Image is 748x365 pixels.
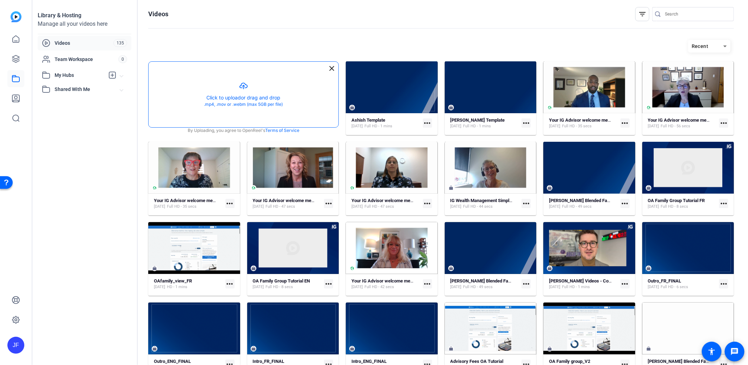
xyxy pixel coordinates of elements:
[423,279,432,288] mat-icon: more_horiz
[648,278,681,284] strong: Outro_FR_FINAL
[38,68,131,82] mat-expansion-panel-header: My Hubs
[621,118,630,128] mat-icon: more_horiz
[463,204,493,209] span: Full HD - 44 secs
[648,198,705,203] strong: OA Family Group Tutorial FR
[549,117,618,129] a: Your IG Advisor welcome message[DATE]Full HD - 35 secs
[364,204,394,209] span: Full HD - 47 secs
[154,198,225,203] strong: Your IG Advisor welcome message
[351,117,385,123] strong: Ashish Template
[253,198,322,209] a: Your IG Advisor welcome message[DATE]Full HD - 47 secs
[55,86,120,93] span: Shared With Me
[38,82,131,96] mat-expansion-panel-header: Shared With Me
[266,204,295,209] span: Full HD - 47 secs
[148,10,168,18] h1: Videos
[719,118,728,128] mat-icon: more_horiz
[11,11,21,22] img: blue-gradient.svg
[549,359,590,364] strong: OA Family group_V2
[522,279,531,288] mat-icon: more_horiz
[665,10,728,18] input: Search
[562,123,592,129] span: Full HD - 35 secs
[549,284,560,290] span: [DATE]
[118,55,127,63] span: 0
[154,204,165,209] span: [DATE]
[450,123,462,129] span: [DATE]
[549,204,560,209] span: [DATE]
[562,284,590,290] span: Full HD - 1 mins
[423,199,432,208] mat-icon: more_horiz
[351,359,387,364] strong: Intro_ENG_FINAL
[364,123,392,129] span: Full HD - 1 mins
[364,284,394,290] span: Full HD - 42 secs
[225,199,235,208] mat-icon: more_horiz
[730,347,739,356] mat-icon: message
[719,279,728,288] mat-icon: more_horiz
[450,284,462,290] span: [DATE]
[450,359,504,364] strong: Advisory Fees OA Tutorial
[253,278,310,284] strong: OA Family Group Tutorial EN
[351,117,420,129] a: Ashish Template[DATE]Full HD - 1 mins
[661,123,691,129] span: Full HD - 56 secs
[450,278,521,284] strong: [PERSON_NAME] Blended Families
[648,198,717,209] a: OA Family Group Tutorial FR[DATE]Full HD - 8 secs
[463,123,491,129] span: Full HD - 1 mins
[324,279,333,288] mat-icon: more_horiz
[253,359,285,364] strong: Intro_FR_FINAL
[266,284,293,290] span: Full HD - 8 secs
[351,284,363,290] span: [DATE]
[621,279,630,288] mat-icon: more_horiz
[648,117,717,129] a: Your IG Advisor welcome message[DATE]Full HD - 56 secs
[522,199,531,208] mat-icon: more_horiz
[648,117,719,123] strong: Your IG Advisor welcome message
[265,127,299,134] a: Terms of Service
[549,198,618,209] a: [PERSON_NAME] Blended Families - Copy[DATE]Full HD - 49 secs
[167,284,187,290] span: HD - 1 mins
[113,39,127,47] span: 135
[351,198,420,209] a: Your IG Advisor welcome message[DATE]Full HD - 47 secs
[450,278,519,290] a: [PERSON_NAME] Blended Families[DATE]Full HD - 49 secs
[522,118,531,128] mat-icon: more_horiz
[621,199,630,208] mat-icon: more_horiz
[549,123,560,129] span: [DATE]
[648,123,659,129] span: [DATE]
[648,278,717,290] a: Outro_FR_FINAL[DATE]Full HD - 6 secs
[253,198,324,203] strong: Your IG Advisor welcome message
[638,10,647,18] mat-icon: filter_list
[450,198,529,203] strong: IG Wealth Management Simple (39027)
[154,278,192,284] strong: OAfamily_view_FR
[450,117,505,123] strong: [PERSON_NAME] Template
[55,56,118,63] span: Team Workspace
[351,278,420,290] a: Your IG Advisor welcome message[DATE]Full HD - 42 secs
[351,204,363,209] span: [DATE]
[55,39,113,47] span: Videos
[38,11,131,20] div: Library & Hosting
[253,278,322,290] a: OA Family Group Tutorial EN[DATE]Full HD - 8 secs
[648,359,725,364] strong: [PERSON_NAME] Blended Families - B
[450,204,462,209] span: [DATE]
[549,117,620,123] strong: Your IG Advisor welcome message
[38,20,131,28] div: Manage all your videos here
[328,64,336,73] mat-icon: close
[692,43,709,49] span: Recent
[324,199,333,208] mat-icon: more_horiz
[167,204,197,209] span: Full HD - 35 secs
[351,123,363,129] span: [DATE]
[149,127,338,134] div: By Uploading, you agree to OpenReel's
[7,337,24,354] div: JF
[549,278,618,290] a: [PERSON_NAME] Videos - Copy[DATE]Full HD - 1 mins
[450,117,519,129] a: [PERSON_NAME] Template[DATE]Full HD - 1 mins
[450,198,519,209] a: IG Wealth Management Simple (39027)[DATE]Full HD - 44 secs
[154,278,223,290] a: OAfamily_view_FR[DATE]HD - 1 mins
[154,359,191,364] strong: Outro_ENG_FINAL
[549,198,634,203] strong: [PERSON_NAME] Blended Families - Copy
[661,204,688,209] span: Full HD - 8 secs
[423,118,432,128] mat-icon: more_horiz
[253,284,264,290] span: [DATE]
[253,204,264,209] span: [DATE]
[351,198,423,203] strong: Your IG Advisor welcome message
[154,284,165,290] span: [DATE]
[719,199,728,208] mat-icon: more_horiz
[549,278,613,284] strong: [PERSON_NAME] Videos - Copy
[661,284,688,290] span: Full HD - 6 secs
[225,279,235,288] mat-icon: more_horiz
[154,198,223,209] a: Your IG Advisor welcome message[DATE]Full HD - 35 secs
